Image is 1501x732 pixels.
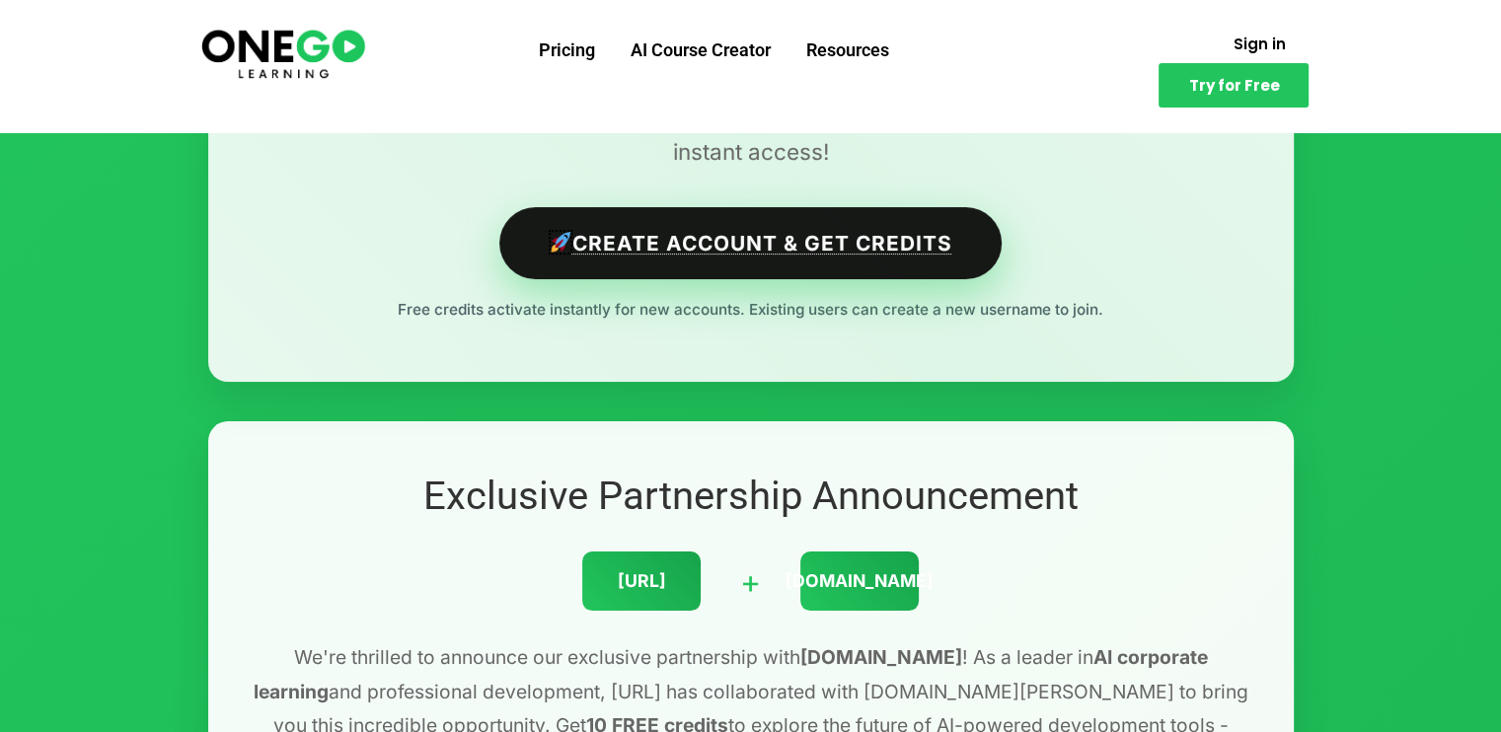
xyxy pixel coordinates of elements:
img: 🚀 [551,232,571,253]
span: Sign in [1233,37,1285,51]
div: + [740,556,761,607]
strong: AI corporate learning [254,645,1208,703]
div: [DOMAIN_NAME] [800,551,919,611]
a: Try for Free [1159,63,1309,108]
a: Pricing [521,25,613,76]
a: Sign in [1209,25,1309,63]
a: Resources [788,25,907,76]
a: AI Course Creator [613,25,788,76]
p: Exclusive promotional collaboration between [URL] and [DOMAIN_NAME] - No strings attached, instan... [248,96,1254,171]
span: Try for Free [1188,78,1279,93]
div: [URL] [582,551,701,611]
a: Create Account & Get Credits [499,207,1002,279]
h2: Exclusive Partnership Announcement [248,471,1254,522]
strong: [DOMAIN_NAME] [800,645,962,669]
p: Free credits activate instantly for new accounts. Existing users can create a new username to join. [248,297,1254,323]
